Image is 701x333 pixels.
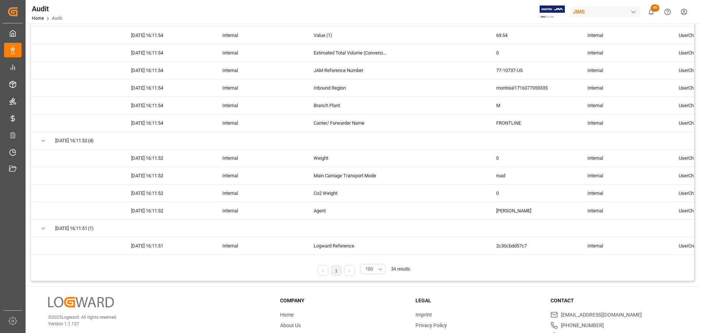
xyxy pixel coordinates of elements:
[415,297,542,304] h3: Legal
[487,44,579,61] div: 0
[415,312,432,318] a: Imprint
[305,237,396,254] div: Logward Reference
[48,314,262,321] p: © 2025 Logward. All rights reserved.
[659,4,676,20] button: Help Center
[643,4,659,20] button: show 40 new notifications
[214,27,305,44] div: Internal
[48,297,114,307] img: Logward Logo
[579,97,670,114] div: Internal
[305,202,396,219] div: Agent
[280,322,301,328] a: About Us
[214,202,305,219] div: Internal
[214,97,305,114] div: Internal
[280,312,294,318] a: Home
[391,266,410,272] span: 34 results
[487,150,579,167] div: 0
[32,3,62,14] div: Audit
[579,62,670,79] div: Internal
[305,27,396,44] div: Value (1)
[579,202,670,219] div: Internal
[487,62,579,79] div: 77-10737-US
[487,27,579,44] div: 69.54
[88,132,94,149] span: (4)
[487,237,579,254] div: 2c30cbdd57c7
[305,114,396,132] div: Carrier/ Forwarder Name
[579,114,670,132] div: Internal
[214,62,305,79] div: Internal
[318,265,328,276] li: Previous Page
[487,79,579,97] div: montreal1716377059335
[305,62,396,79] div: JAM Reference Number
[122,202,214,219] div: [DATE] 16:11:52
[122,79,214,97] div: [DATE] 16:11:54
[214,150,305,167] div: Internal
[122,237,214,254] div: [DATE] 16:11:51
[331,265,341,276] li: 1
[55,220,87,237] span: [DATE] 16:11:51
[122,27,214,44] div: [DATE] 16:11:54
[360,264,386,274] button: open menu
[487,167,579,184] div: road
[122,62,214,79] div: [DATE] 16:11:54
[122,150,214,167] div: [DATE] 16:11:52
[122,185,214,202] div: [DATE] 16:11:52
[487,185,579,202] div: 0
[280,297,406,304] h3: Company
[305,79,396,97] div: Inbound Region
[305,150,396,167] div: Weight
[570,5,643,19] button: JIMS
[55,132,87,149] span: [DATE] 16:11:52
[487,97,579,114] div: M
[579,237,670,254] div: Internal
[335,268,338,273] a: 1
[305,185,396,202] div: Co2 Weight
[214,237,305,254] div: Internal
[561,311,642,319] span: [EMAIL_ADDRESS][DOMAIN_NAME]
[579,79,670,97] div: Internal
[415,322,447,328] a: Privacy Policy
[570,7,640,17] div: JIMS
[122,44,214,61] div: [DATE] 16:11:54
[579,27,670,44] div: Internal
[122,97,214,114] div: [DATE] 16:11:54
[214,44,305,61] div: Internal
[487,202,579,219] div: [PERSON_NAME]
[122,114,214,132] div: [DATE] 16:11:54
[122,167,214,184] div: [DATE] 16:11:52
[214,114,305,132] div: Internal
[305,167,396,184] div: Main Carriage Transport Mode
[88,220,94,237] span: (1)
[487,114,579,132] div: FRONTLINE
[579,44,670,61] div: Internal
[214,79,305,97] div: Internal
[551,297,677,304] h3: Contact
[48,321,262,327] p: Version 1.1.127
[579,185,670,202] div: Internal
[540,5,565,18] img: Exertis%20JAM%20-%20Email%20Logo.jpg_1722504956.jpg
[344,265,355,276] li: Next Page
[305,97,396,114] div: Branch Plant
[561,322,604,329] span: [PHONE_NUMBER]
[32,16,44,21] a: Home
[214,185,305,202] div: Internal
[579,150,670,167] div: Internal
[365,266,373,272] span: 100
[305,44,396,61] div: Estimated Total Volume (Conversion)
[579,167,670,184] div: Internal
[651,4,659,12] span: 40
[214,167,305,184] div: Internal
